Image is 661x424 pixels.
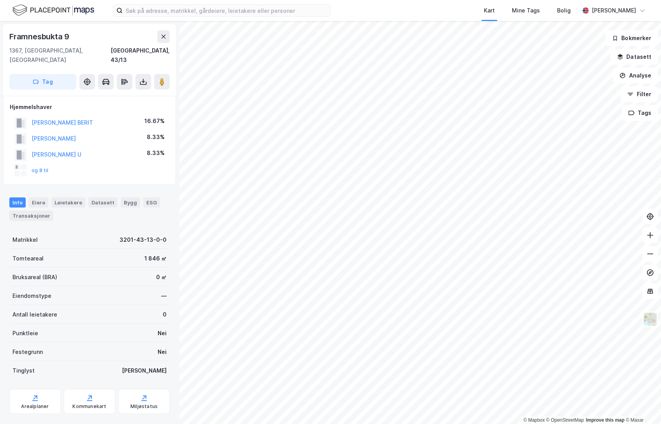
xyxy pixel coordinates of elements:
div: [PERSON_NAME] [122,366,167,375]
img: logo.f888ab2527a4732fd821a326f86c7f29.svg [12,4,94,17]
div: Transaksjoner [9,211,53,221]
div: Hjemmelshaver [10,102,169,112]
div: Leietakere [51,197,85,208]
div: Matrikkel [12,235,38,245]
button: Bokmerker [605,30,658,46]
div: 16.67% [144,116,165,126]
input: Søk på adresse, matrikkel, gårdeiere, leietakere eller personer [123,5,330,16]
div: Kontrollprogram for chat [622,387,661,424]
div: Bruksareal (BRA) [12,273,57,282]
a: OpenStreetMap [546,417,584,423]
button: Datasett [610,49,658,65]
div: Nei [158,329,167,338]
div: Antall leietakere [12,310,57,319]
iframe: Chat Widget [622,387,661,424]
div: Bolig [557,6,571,15]
img: Z [643,312,657,327]
div: Eiendomstype [12,291,51,301]
div: 8.33% [147,148,165,158]
div: 3201-43-13-0-0 [120,235,167,245]
button: Tags [622,105,658,121]
div: 1 846 ㎡ [144,254,167,263]
div: Punktleie [12,329,38,338]
div: Eiere [29,197,48,208]
div: Mine Tags [512,6,540,15]
button: Filter [621,86,658,102]
div: Info [9,197,26,208]
div: Arealplaner [21,403,49,410]
div: — [161,291,167,301]
a: Improve this map [586,417,624,423]
div: Tomteareal [12,254,44,263]
div: Miljøstatus [130,403,158,410]
div: 0 [163,310,167,319]
div: 0 ㎡ [156,273,167,282]
button: Tag [9,74,76,90]
div: Kommunekart [72,403,106,410]
div: Bygg [121,197,140,208]
div: Framnesbukta 9 [9,30,71,43]
div: Festegrunn [12,347,43,357]
div: Nei [158,347,167,357]
div: Kart [484,6,495,15]
div: Tinglyst [12,366,35,375]
div: [PERSON_NAME] [592,6,636,15]
div: 1367, [GEOGRAPHIC_DATA], [GEOGRAPHIC_DATA] [9,46,111,65]
div: [GEOGRAPHIC_DATA], 43/13 [111,46,170,65]
div: Datasett [88,197,118,208]
div: 8.33% [147,132,165,142]
a: Mapbox [523,417,545,423]
div: ESG [143,197,160,208]
button: Analyse [613,68,658,83]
